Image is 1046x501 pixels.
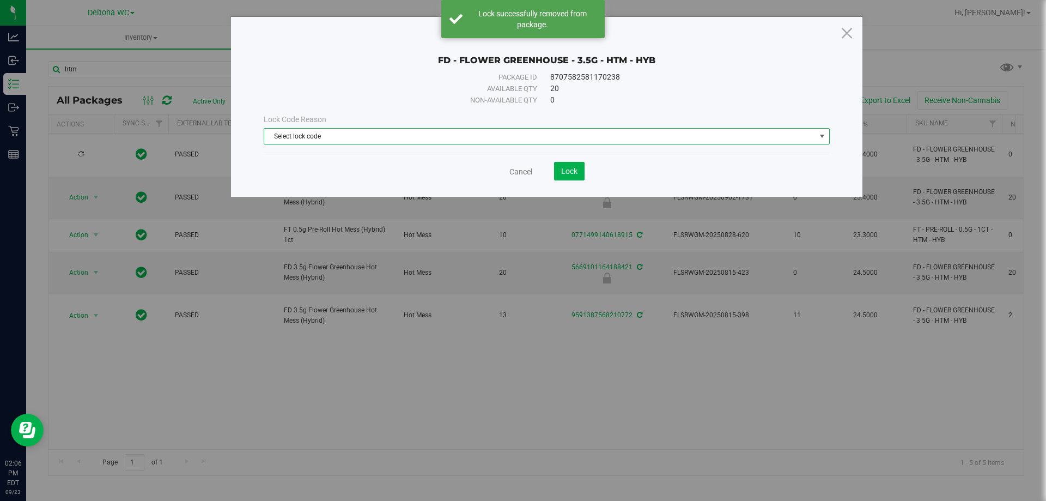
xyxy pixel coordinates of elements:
[816,129,829,144] span: select
[550,83,805,94] div: 20
[11,414,44,446] iframe: Resource center
[264,115,326,124] span: Lock Code Reason
[288,95,537,106] div: Non-available qty
[509,166,532,177] a: Cancel
[550,94,805,106] div: 0
[550,71,805,83] div: 8707582581170238
[264,129,816,144] span: Select lock code
[561,167,577,176] span: Lock
[554,162,585,180] button: Lock
[264,39,830,66] div: FD - FLOWER GREENHOUSE - 3.5G - HTM - HYB
[288,72,537,83] div: Package ID
[288,83,537,94] div: Available qty
[469,8,597,30] div: Lock successfully removed from package.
